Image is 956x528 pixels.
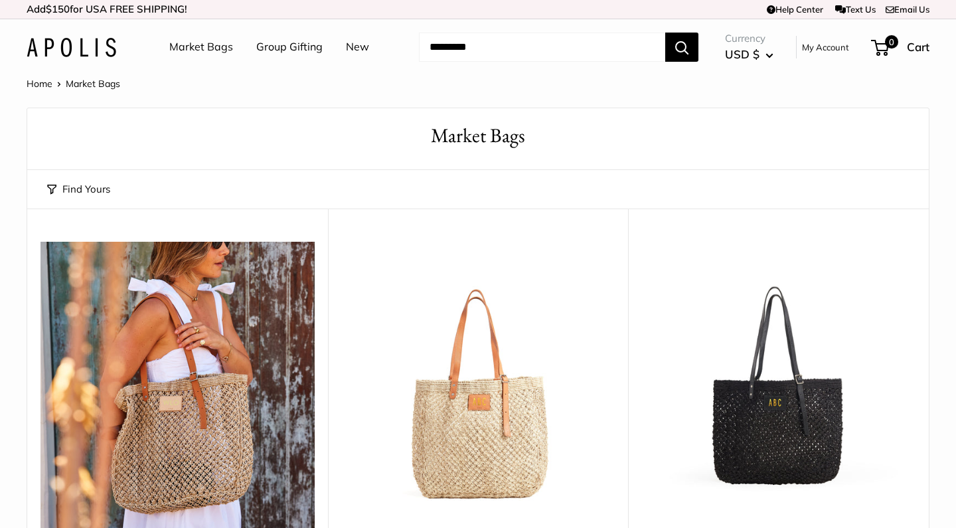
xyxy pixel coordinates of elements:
a: Mercado Woven in Black | Estimated Ship: Oct. 19thMercado Woven in Black | Estimated Ship: Oct. 19th [641,242,916,516]
a: My Account [802,39,849,55]
h1: Market Bags [47,122,909,150]
input: Search... [419,33,665,62]
img: Mercado Woven in Natural | Estimated Ship: Oct. 12th [341,242,615,516]
a: Mercado Woven in Natural | Estimated Ship: Oct. 12thMercado Woven in Natural | Estimated Ship: Oc... [341,242,615,516]
span: USD $ [725,47,759,61]
a: Help Center [767,4,823,15]
a: Market Bags [169,37,233,57]
a: Email Us [886,4,929,15]
a: Group Gifting [256,37,323,57]
a: 0 Cart [872,37,929,58]
button: Search [665,33,698,62]
span: $150 [46,3,70,15]
img: Apolis [27,38,116,57]
a: Home [27,78,52,90]
a: New [346,37,369,57]
img: Mercado Woven in Black | Estimated Ship: Oct. 19th [641,242,916,516]
button: Find Yours [47,180,110,199]
span: Cart [907,40,929,54]
nav: Breadcrumb [27,75,120,92]
span: Market Bags [66,78,120,90]
span: 0 [885,35,898,48]
button: USD $ [725,44,773,65]
span: Currency [725,29,773,48]
a: Text Us [835,4,876,15]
